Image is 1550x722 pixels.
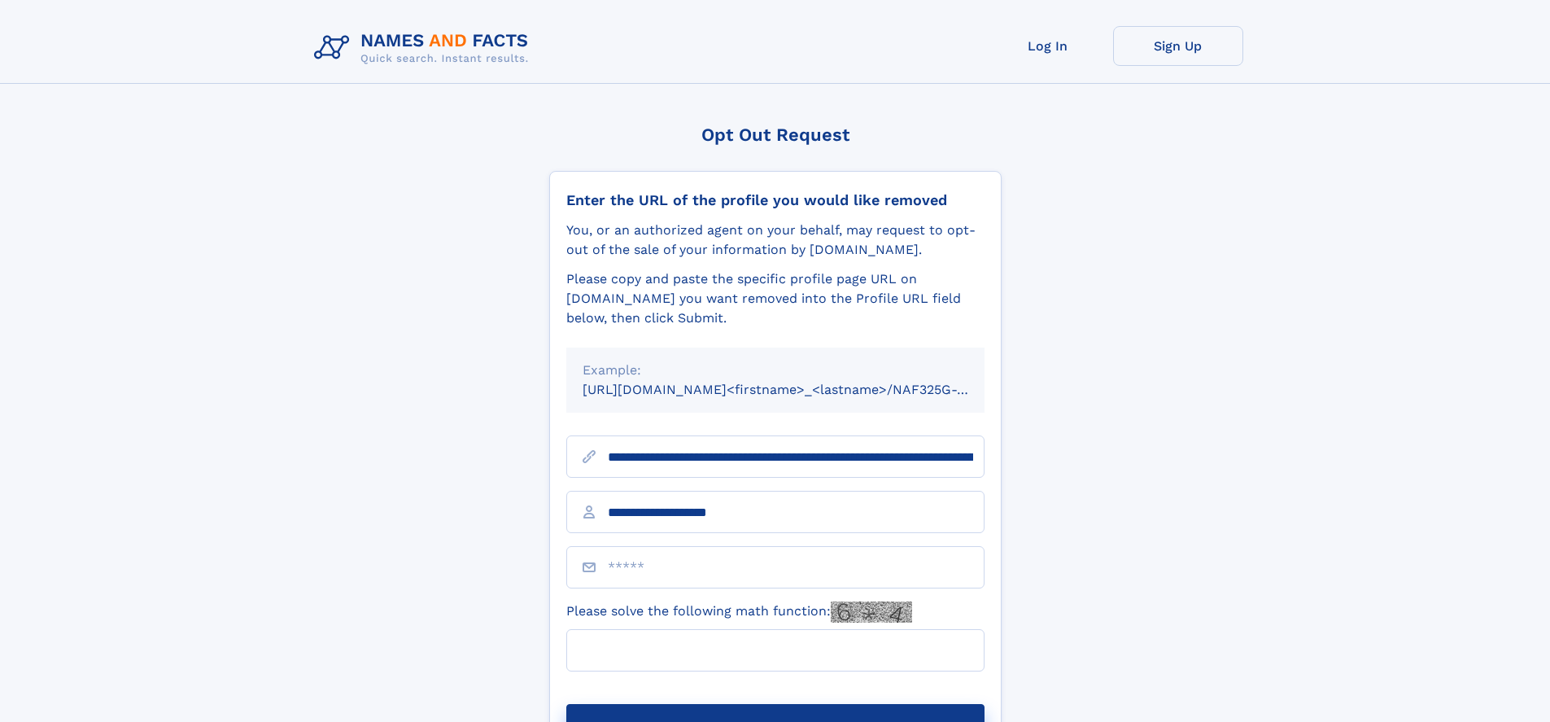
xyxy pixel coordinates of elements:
[566,602,912,623] label: Please solve the following math function:
[983,26,1113,66] a: Log In
[566,269,985,328] div: Please copy and paste the specific profile page URL on [DOMAIN_NAME] you want removed into the Pr...
[308,26,542,70] img: Logo Names and Facts
[1113,26,1243,66] a: Sign Up
[583,382,1015,397] small: [URL][DOMAIN_NAME]<firstname>_<lastname>/NAF325G-xxxxxxxx
[549,125,1002,145] div: Opt Out Request
[566,221,985,260] div: You, or an authorized agent on your behalf, may request to opt-out of the sale of your informatio...
[583,361,968,380] div: Example:
[566,191,985,209] div: Enter the URL of the profile you would like removed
